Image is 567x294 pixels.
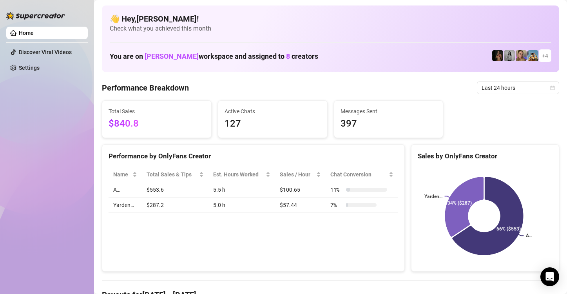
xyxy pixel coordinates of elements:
td: $100.65 [275,182,326,198]
img: A [504,50,515,61]
span: [PERSON_NAME] [145,52,199,60]
text: Yarden… [424,194,442,199]
span: 11 % [330,185,343,194]
div: Est. Hours Worked [213,170,264,179]
span: 397 [341,116,437,131]
span: Name [113,170,131,179]
h4: 👋 Hey, [PERSON_NAME] ! [110,13,551,24]
h1: You are on workspace and assigned to creators [110,52,318,61]
td: 5.0 h [208,198,275,213]
img: logo-BBDzfeDw.svg [6,12,65,20]
td: $287.2 [142,198,208,213]
span: Active Chats [225,107,321,116]
th: Chat Conversion [326,167,398,182]
span: 7 % [330,201,343,209]
td: 5.5 h [208,182,275,198]
span: 8 [286,52,290,60]
td: $553.6 [142,182,208,198]
span: Check what you achieved this month [110,24,551,33]
img: Cherry [516,50,527,61]
a: Discover Viral Videos [19,49,72,55]
span: Total Sales & Tips [147,170,197,179]
span: Chat Conversion [330,170,387,179]
h4: Performance Breakdown [102,82,189,93]
td: A… [109,182,142,198]
th: Sales / Hour [275,167,326,182]
td: Yarden… [109,198,142,213]
div: Open Intercom Messenger [540,267,559,286]
div: Performance by OnlyFans Creator [109,151,398,162]
span: + 4 [542,51,548,60]
div: Sales by OnlyFans Creator [418,151,553,162]
span: calendar [550,85,555,90]
span: Sales / Hour [280,170,315,179]
span: Messages Sent [341,107,437,116]
span: Last 24 hours [482,82,554,94]
img: Babydanix [527,50,538,61]
th: Name [109,167,142,182]
span: Total Sales [109,107,205,116]
img: the_bohema [492,50,503,61]
span: 127 [225,116,321,131]
td: $57.44 [275,198,326,213]
a: Settings [19,65,40,71]
span: $840.8 [109,116,205,131]
a: Home [19,30,34,36]
text: A… [526,233,532,239]
th: Total Sales & Tips [142,167,208,182]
